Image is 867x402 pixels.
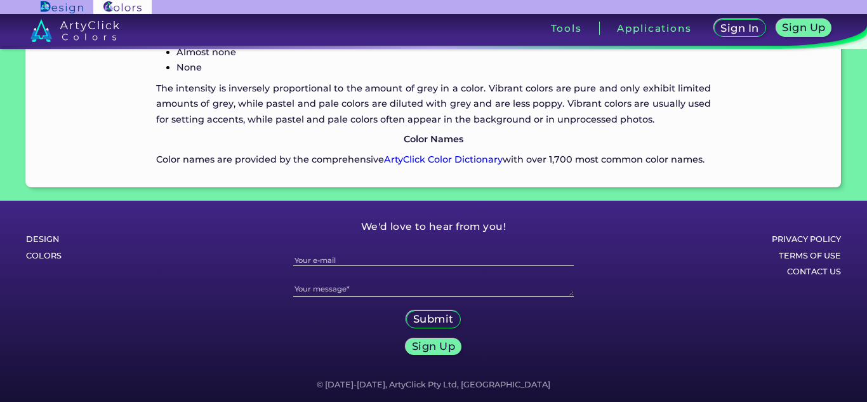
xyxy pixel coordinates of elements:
[784,23,823,32] h5: Sign Up
[176,60,711,75] p: None
[156,131,711,147] p: Color Names
[408,339,458,354] a: Sign Up
[156,81,711,127] p: The intensity is inversely proportional to the amount of grey in a color. Vibrant colors are pure...
[384,154,503,165] a: ArtyClick Color Dictionary
[551,23,582,33] h3: Tools
[199,218,668,235] h5: We'd love to hear from you!
[41,1,83,13] img: ArtyClick Design logo
[10,378,857,392] h6: © [DATE]-[DATE], ArtyClick Pty Ltd, [GEOGRAPHIC_DATA]
[717,20,764,36] a: Sign In
[156,152,711,167] p: Color names are provided by the comprehensive with over 1,700 most common color names.
[720,231,841,248] a: Privacy policy
[414,342,453,351] h5: Sign Up
[26,231,147,248] a: Design
[293,254,574,266] input: Your e-mail
[30,19,120,42] img: logo_artyclick_colors_white.svg
[415,314,452,324] h5: Submit
[617,23,691,33] h3: Applications
[176,44,711,60] p: Almost none
[720,248,841,264] a: Terms of Use
[720,264,841,280] a: Contact Us
[722,23,757,33] h5: Sign In
[26,248,147,264] a: Colors
[779,20,829,36] a: Sign Up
